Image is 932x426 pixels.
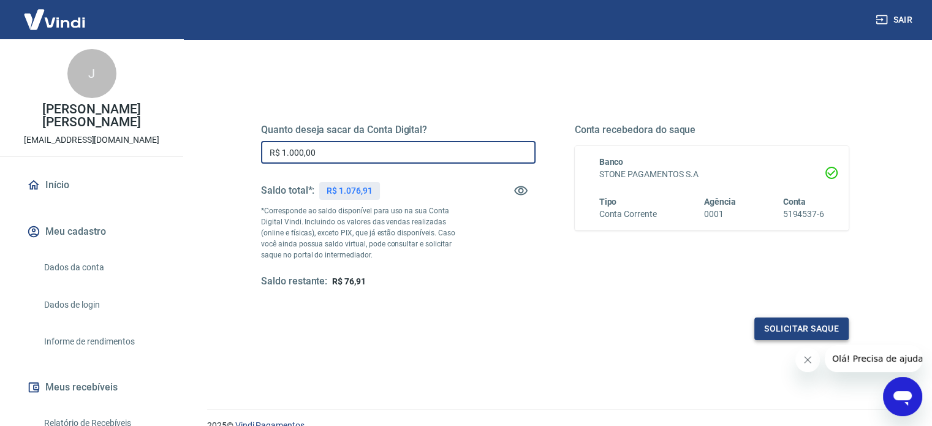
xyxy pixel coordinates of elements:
h6: Conta Corrente [599,208,657,221]
img: Vindi [15,1,94,38]
button: Meus recebíveis [25,374,159,401]
span: R$ 76,91 [332,276,366,286]
iframe: Fechar mensagem [795,348,820,372]
h6: STONE PAGAMENTOS S.A [599,168,825,181]
p: R$ 1.076,91 [327,184,372,197]
button: Sair [873,9,917,31]
a: Dados de login [39,292,159,318]
span: Banco [599,157,624,167]
h6: 5194537-6 [782,208,824,221]
a: Início [25,172,159,199]
h5: Saldo restante: [261,275,327,288]
p: [PERSON_NAME] [PERSON_NAME] [10,103,173,129]
a: Dados da conta [39,255,159,280]
iframe: Mensagem da empresa [825,345,922,372]
span: Conta [782,197,806,207]
span: Olá! Precisa de ajuda? [7,9,103,18]
span: Agência [704,197,736,207]
p: *Corresponde ao saldo disponível para uso na sua Conta Digital Vindi. Incluindo os valores das ve... [261,205,467,261]
iframe: Botão para abrir a janela de mensagens [883,377,922,416]
h5: Saldo total*: [261,184,314,197]
p: [EMAIL_ADDRESS][DOMAIN_NAME] [24,134,159,146]
h6: 0001 [704,208,736,221]
button: Solicitar saque [754,318,849,340]
h5: Conta recebedora do saque [575,124,849,136]
button: Meu cadastro [25,218,159,245]
div: J [67,49,116,98]
h5: Quanto deseja sacar da Conta Digital? [261,124,536,136]
span: Tipo [599,197,617,207]
a: Informe de rendimentos [39,329,159,354]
